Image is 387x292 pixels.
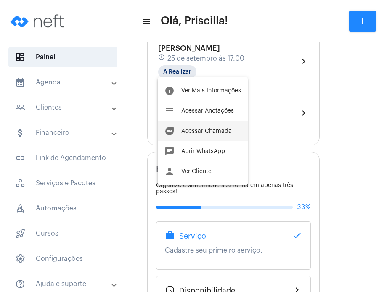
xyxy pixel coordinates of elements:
span: Ver Mais Informações [181,88,241,94]
mat-icon: duo [164,126,175,136]
mat-icon: info [164,86,175,96]
mat-icon: chat [164,146,175,156]
mat-icon: notes [164,106,175,116]
span: Acessar Chamada [181,128,232,134]
span: Acessar Anotações [181,108,234,114]
mat-icon: person [164,166,175,176]
span: Abrir WhatsApp [181,148,225,154]
span: Ver Cliente [181,168,212,174]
